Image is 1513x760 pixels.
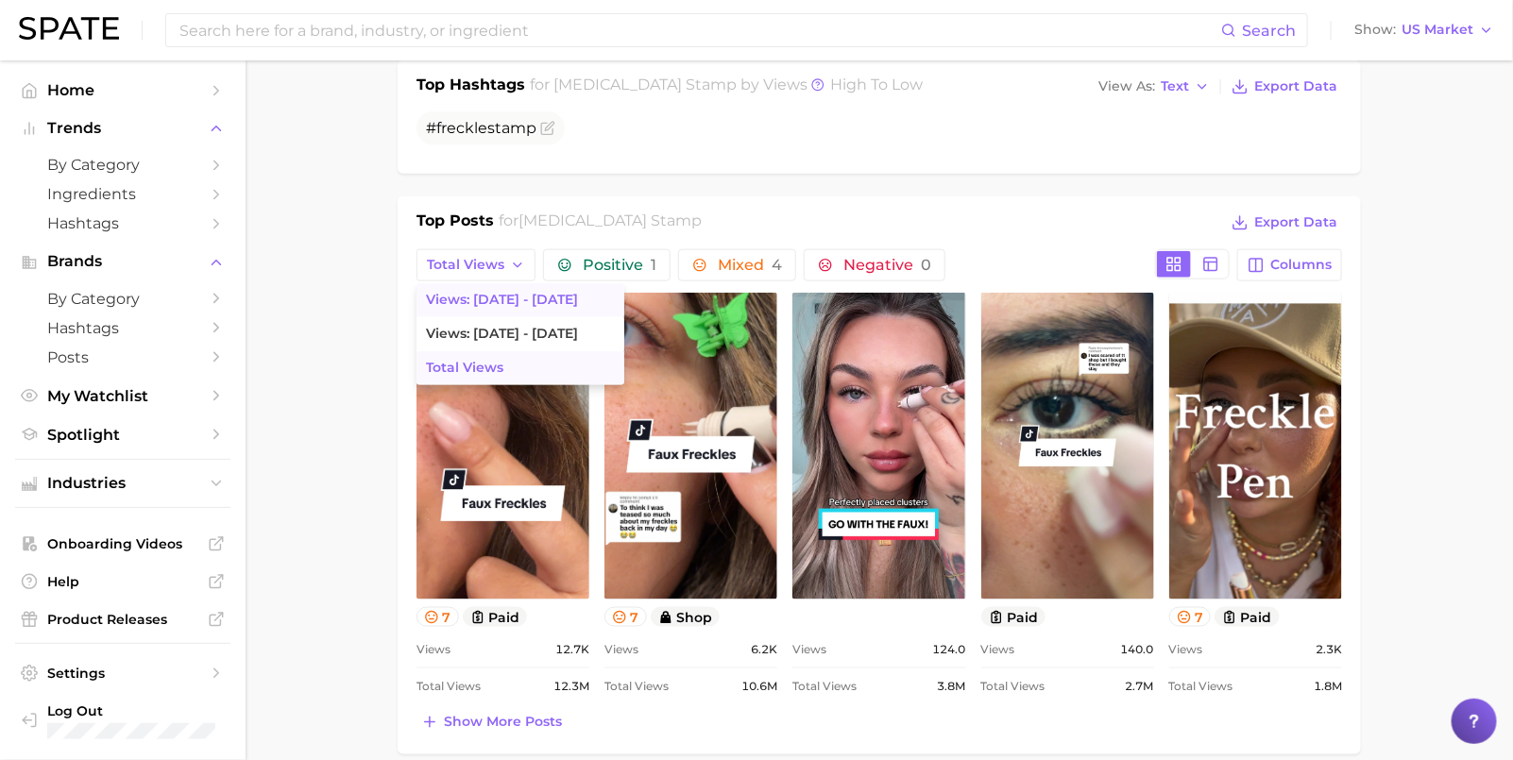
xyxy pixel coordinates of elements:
[554,76,738,93] span: [MEDICAL_DATA] stamp
[1121,638,1154,661] span: 140.0
[47,611,198,628] span: Product Releases
[47,253,198,270] span: Brands
[47,185,198,203] span: Ingredients
[416,74,525,100] h1: Top Hashtags
[1350,18,1499,42] button: ShowUS Market
[1098,81,1155,92] span: View As
[519,211,703,229] span: [MEDICAL_DATA] stamp
[15,697,230,746] a: Log out. Currently logged in with e-mail addison@spate.nyc.
[15,209,230,238] a: Hashtags
[47,290,198,308] span: by Category
[1169,675,1233,698] span: Total Views
[15,313,230,343] a: Hashtags
[1316,638,1342,661] span: 2.3k
[981,675,1045,698] span: Total Views
[15,659,230,687] a: Settings
[1242,22,1296,40] span: Search
[416,675,481,698] span: Total Views
[1254,78,1337,94] span: Export Data
[938,675,966,698] span: 3.8m
[531,74,924,100] h2: for by Views
[15,605,230,633] a: Product Releases
[463,607,528,627] button: paid
[426,326,578,342] span: Views: [DATE] - [DATE]
[15,381,230,411] a: My Watchlist
[426,360,503,376] span: Total Views
[772,256,782,274] span: 4
[47,81,198,99] span: Home
[15,284,230,313] a: by Category
[47,319,198,337] span: Hashtags
[416,249,535,281] button: Total Views
[15,76,230,105] a: Home
[15,420,230,449] a: Spotlight
[500,210,703,238] h2: for
[47,702,215,719] span: Log Out
[843,258,931,273] span: Negative
[1094,75,1215,99] button: View AsText
[981,607,1046,627] button: paid
[1270,257,1332,273] span: Columns
[1169,638,1203,661] span: Views
[604,607,647,627] button: 7
[15,150,230,179] a: by Category
[47,475,198,492] span: Industries
[981,638,1015,661] span: Views
[555,638,589,661] span: 12.7k
[1402,25,1473,35] span: US Market
[1354,25,1396,35] span: Show
[1254,214,1337,230] span: Export Data
[47,348,198,366] span: Posts
[15,179,230,209] a: Ingredients
[416,709,567,735] button: Show more posts
[741,675,777,698] span: 10.6m
[47,573,198,590] span: Help
[604,675,669,698] span: Total Views
[651,607,721,627] button: shop
[19,17,119,40] img: SPATE
[1314,675,1342,698] span: 1.8m
[436,119,487,137] span: freckle
[426,292,578,308] span: Views: [DATE] - [DATE]
[540,121,555,136] button: Flag as miscategorized or irrelevant
[15,114,230,143] button: Trends
[47,665,198,682] span: Settings
[651,256,656,274] span: 1
[1215,607,1280,627] button: paid
[416,638,450,661] span: Views
[718,258,782,273] span: Mixed
[416,283,624,385] ul: Total Views
[416,607,459,627] button: 7
[583,258,656,273] span: Positive
[416,210,494,238] h1: Top Posts
[47,535,198,552] span: Onboarding Videos
[553,675,589,698] span: 12.3m
[831,76,924,93] span: high to low
[1227,210,1342,236] button: Export Data
[1126,675,1154,698] span: 2.7m
[426,119,536,137] span: #
[921,256,931,274] span: 0
[487,119,536,137] span: stamp
[15,247,230,276] button: Brands
[1227,74,1342,100] button: Export Data
[444,714,562,730] span: Show more posts
[47,214,198,232] span: Hashtags
[1169,607,1212,627] button: 7
[792,638,826,661] span: Views
[1161,81,1189,92] span: Text
[47,426,198,444] span: Spotlight
[15,343,230,372] a: Posts
[15,567,230,596] a: Help
[15,530,230,558] a: Onboarding Videos
[178,14,1221,46] input: Search here for a brand, industry, or ingredient
[427,257,504,273] span: Total Views
[15,469,230,498] button: Industries
[792,675,857,698] span: Total Views
[47,387,198,405] span: My Watchlist
[47,156,198,174] span: by Category
[1237,249,1342,281] button: Columns
[604,638,638,661] span: Views
[933,638,966,661] span: 124.0
[47,120,198,137] span: Trends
